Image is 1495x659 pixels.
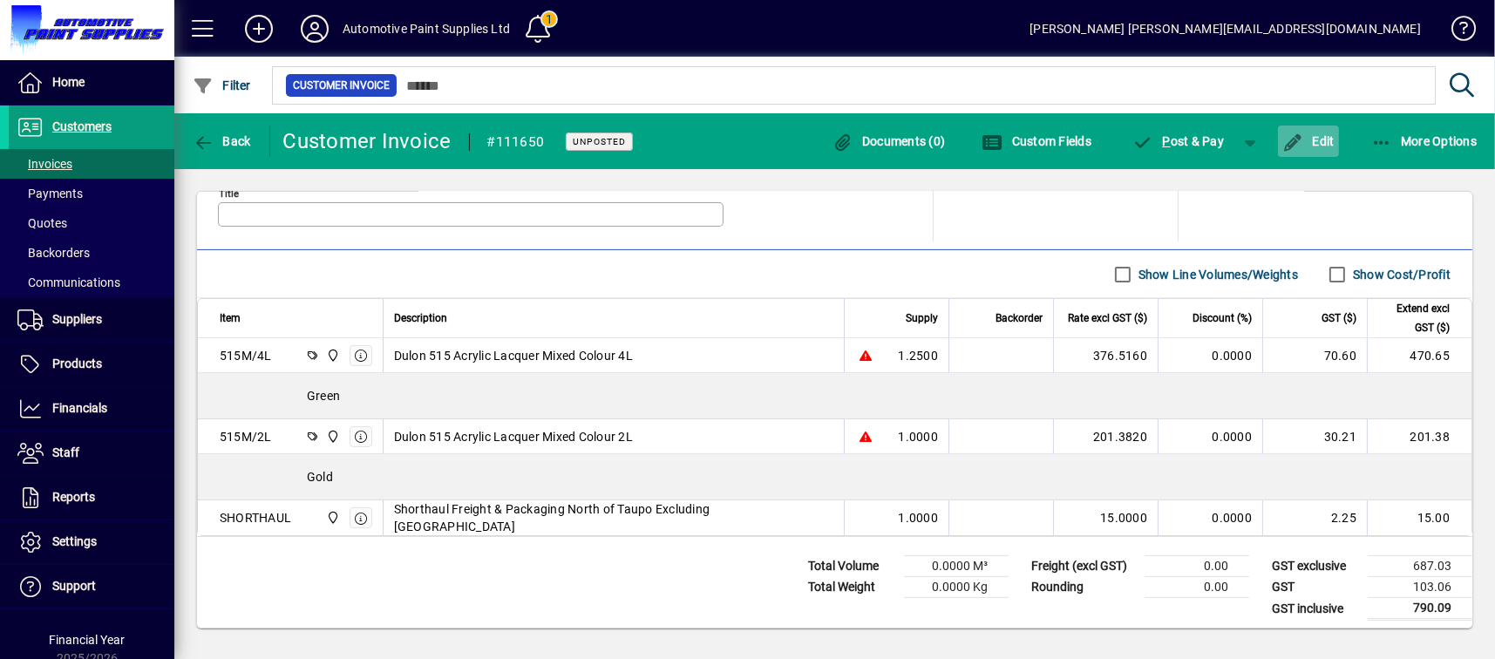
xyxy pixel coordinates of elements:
span: Rate excl GST ($) [1068,309,1147,328]
td: 201.38 [1367,419,1471,454]
span: Discount (%) [1193,309,1252,328]
div: Green [198,373,1471,418]
div: 376.5160 [1064,347,1147,364]
span: Customer Invoice [293,77,390,94]
a: Financials [9,387,174,431]
label: Show Cost/Profit [1349,266,1451,283]
span: Financials [52,401,107,415]
button: Custom Fields [977,126,1096,157]
div: Customer Invoice [283,127,452,155]
td: 0.0000 [1158,338,1262,373]
div: [PERSON_NAME] [PERSON_NAME][EMAIL_ADDRESS][DOMAIN_NAME] [1030,15,1421,43]
span: Item [220,309,241,328]
td: GST [1263,577,1368,598]
td: 15.00 [1367,500,1471,535]
td: 470.65 [1367,338,1471,373]
td: 0.00 [1145,556,1249,577]
span: Customers [52,119,112,133]
span: Communications [17,275,120,289]
span: Description [394,309,447,328]
td: Total Volume [799,556,904,577]
span: More Options [1371,134,1478,148]
span: Quotes [17,216,67,230]
span: Payments [17,187,83,200]
span: 1.0000 [899,428,939,445]
span: Support [52,579,96,593]
div: Gold [198,454,1471,499]
span: Edit [1282,134,1335,148]
td: 103.06 [1368,577,1472,598]
span: Automotive Paint Supplies Ltd [322,508,342,527]
span: Automotive Paint Supplies Ltd [322,346,342,365]
span: ost & Pay [1132,134,1224,148]
span: Documents (0) [832,134,946,148]
span: Invoices [17,157,72,171]
td: Total Weight [799,577,904,598]
span: Suppliers [52,312,102,326]
span: P [1163,134,1171,148]
button: Filter [188,70,255,101]
a: Suppliers [9,298,174,342]
td: Freight (excl GST) [1023,556,1145,577]
button: More Options [1367,126,1482,157]
td: GST exclusive [1263,556,1368,577]
span: Back [193,134,251,148]
td: Rounding [1023,577,1145,598]
div: Automotive Paint Supplies Ltd [343,15,510,43]
span: Dulon 515 Acrylic Lacquer Mixed Colour 4L [394,347,633,364]
div: SHORTHAUL [220,509,291,527]
span: GST ($) [1322,309,1356,328]
span: Custom Fields [982,134,1091,148]
button: Edit [1278,126,1339,157]
td: 0.0000 [1158,419,1262,454]
span: 1.2500 [899,347,939,364]
span: Automotive Paint Supplies Ltd [322,427,342,446]
div: 201.3820 [1064,428,1147,445]
a: Reports [9,476,174,520]
a: Settings [9,520,174,564]
a: Home [9,61,174,105]
td: 790.09 [1368,598,1472,620]
div: 515M/4L [220,347,272,364]
td: 0.00 [1145,577,1249,598]
span: Home [52,75,85,89]
span: Backorders [17,246,90,260]
span: Reports [52,490,95,504]
a: Payments [9,179,174,208]
span: 1.0000 [899,509,939,527]
a: Staff [9,431,174,475]
app-page-header-button: Back [174,126,270,157]
span: Shorthaul Freight & Packaging North of Taupo Excluding [GEOGRAPHIC_DATA] [394,500,833,535]
span: Extend excl GST ($) [1378,299,1450,337]
button: Back [188,126,255,157]
label: Show Line Volumes/Weights [1135,266,1298,283]
a: Knowledge Base [1438,3,1473,60]
button: Post & Pay [1124,126,1233,157]
span: Filter [193,78,251,92]
button: Profile [287,13,343,44]
a: Quotes [9,208,174,238]
td: 70.60 [1262,338,1367,373]
span: Products [52,357,102,370]
mat-label: Title [219,187,239,200]
span: Dulon 515 Acrylic Lacquer Mixed Colour 2L [394,428,633,445]
td: 2.25 [1262,500,1367,535]
a: Communications [9,268,174,297]
td: GST inclusive [1263,598,1368,620]
td: 0.0000 M³ [904,556,1009,577]
a: Products [9,343,174,386]
button: Add [231,13,287,44]
span: Financial Year [50,633,126,647]
td: 0.0000 Kg [904,577,1009,598]
a: Support [9,565,174,608]
span: Unposted [573,136,626,147]
span: Supply [906,309,938,328]
span: Staff [52,445,79,459]
td: 687.03 [1368,556,1472,577]
div: #111650 [487,128,545,156]
button: Documents (0) [828,126,950,157]
span: Settings [52,534,97,548]
span: Backorder [996,309,1043,328]
div: 15.0000 [1064,509,1147,527]
td: 0.0000 [1158,500,1262,535]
